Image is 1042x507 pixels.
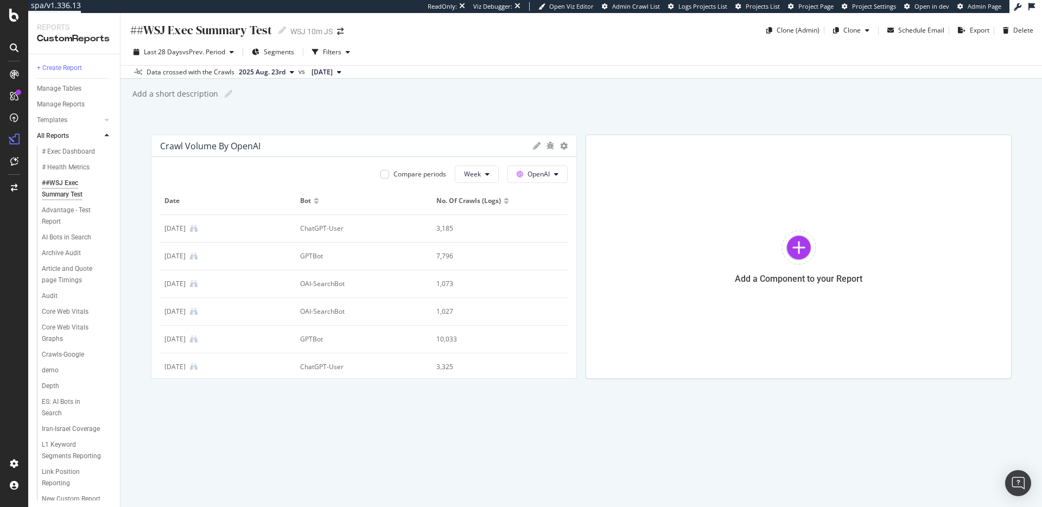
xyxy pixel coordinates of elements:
div: Delete [1013,26,1033,35]
a: Open Viz Editor [538,2,594,11]
div: All Reports [37,130,69,142]
a: Depth [42,381,112,392]
div: 1,027 [436,307,551,316]
div: Data crossed with the Crawls [147,67,234,77]
div: 28 Jul. 2025 [164,279,186,289]
div: Crawl Volume by OpenAICompare periodsWeekOpenAIDateBotNo. of Crawls (Logs)[DATE]ChatGPT-User3,185... [151,135,577,379]
div: Core Web Vitals Graphs [42,322,103,345]
div: Archive Audit [42,248,81,259]
div: ##WSJ Exec Summary Test [129,22,272,39]
button: 2025 Aug. 23rd [234,66,298,79]
a: + Create Report [37,62,112,74]
span: No. of Crawls (Logs) [436,196,501,206]
a: Admin Page [957,2,1001,11]
a: Templates [37,115,101,126]
span: Project Settings [852,2,896,10]
div: WSJ 10m JS [290,26,333,37]
span: Open in dev [914,2,949,10]
div: Manage Reports [37,99,85,110]
div: Add a Component to your Report [735,274,862,284]
div: OAI-SearchBot [300,279,415,289]
a: Logs Projects List [668,2,727,11]
button: Clone [829,22,874,39]
span: 2025 Aug. 23rd [239,67,285,77]
div: Manage Tables [37,83,81,94]
span: Open Viz Editor [549,2,594,10]
div: arrow-right-arrow-left [337,28,344,35]
a: AI Bots in Search [42,232,112,243]
a: Article and Quote page Timings [42,263,112,286]
a: L1 Keyword Segments Reporting [42,439,112,462]
span: Logs Projects List [678,2,727,10]
a: ES: AI Bots in Search [42,396,112,419]
a: Core Web Vitals [42,306,112,318]
div: ChatGPT-User [300,362,415,372]
a: Advantage - Test Report [42,205,112,227]
div: Add a short description [131,88,218,99]
span: vs [298,67,307,77]
div: 1,073 [436,279,551,289]
span: OpenAI [528,169,550,179]
a: # Exec Dashboard [42,146,112,157]
div: 3,185 [436,224,551,233]
div: 3,325 [436,362,551,372]
a: New Custom Report [42,493,112,505]
div: Compare periods [393,169,446,179]
div: Open Intercom Messenger [1005,470,1031,496]
button: Delete [999,22,1033,39]
a: Audit [42,290,112,302]
div: Clone (Admin) [777,26,819,35]
div: ##WSJ Exec Summary Test [42,178,104,200]
div: ReadOnly: [428,2,457,11]
button: Segments [247,43,298,61]
div: GPTBot [300,251,415,261]
span: 2025 Jul. 26th [312,67,333,77]
a: Project Page [788,2,834,11]
div: CustomReports [37,33,111,45]
a: Core Web Vitals Graphs [42,322,112,345]
div: demo [42,365,59,376]
div: Core Web Vitals [42,306,88,318]
button: Schedule Email [883,22,944,39]
div: Crawls-Google [42,349,84,360]
div: GPTBot [300,334,415,344]
a: Archive Audit [42,248,112,259]
span: Bot [300,196,311,206]
button: [DATE] [307,66,346,79]
div: Clone [843,26,861,35]
div: Depth [42,381,59,392]
a: Open in dev [904,2,949,11]
span: Project Page [798,2,834,10]
a: demo [42,365,112,376]
div: Schedule Email [898,26,944,35]
div: 28 Jul. 2025 [164,251,186,261]
div: 7,796 [436,251,551,261]
div: 28 Jul. 2025 [164,224,186,233]
i: Edit report name [278,27,286,34]
div: + Create Report [37,62,82,74]
a: Manage Reports [37,99,112,110]
span: Admin Page [968,2,1001,10]
div: 10,033 [436,334,551,344]
span: Segments [264,47,294,56]
div: OAI-SearchBot [300,307,415,316]
div: Export [970,26,989,35]
span: Projects List [746,2,780,10]
div: New Custom Report [42,493,100,505]
div: Article and Quote page Timings [42,263,105,286]
button: Export [954,22,989,39]
div: Viz Debugger: [473,2,512,11]
span: Admin Crawl List [612,2,660,10]
a: # Health Metrics [42,162,112,173]
div: bug [546,142,555,149]
button: Clone (Admin) [762,22,819,39]
div: 4 Aug. 2025 [164,307,186,316]
div: Filters [323,47,341,56]
span: Date [164,196,289,206]
div: Iran-Israel Coverage [42,423,100,435]
a: ##WSJ Exec Summary Test [42,178,112,200]
a: Iran-Israel Coverage [42,423,112,435]
a: Admin Crawl List [602,2,660,11]
button: Last 28 DaysvsPrev. Period [129,43,238,61]
button: OpenAI [507,166,568,183]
